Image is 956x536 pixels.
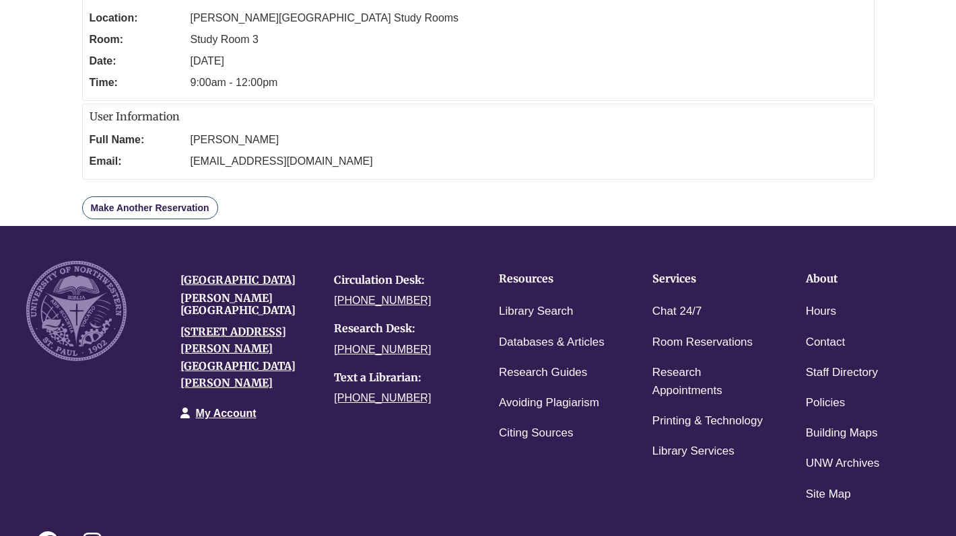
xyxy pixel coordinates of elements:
[334,323,468,335] h4: Research Desk:
[90,7,184,29] dt: Location:
[90,111,867,123] h2: User Information
[652,302,702,321] a: Chat 24/7
[334,274,468,286] h4: Circulation Desk:
[26,261,127,361] img: UNW seal
[652,273,764,285] h4: Services
[652,442,735,461] a: Library Services
[334,344,431,355] a: [PHONE_NUMBER]
[806,363,878,383] a: Staff Directory
[90,72,184,93] dt: Time:
[652,363,764,401] a: Research Appointments
[334,392,431,404] a: [PHONE_NUMBER]
[806,454,880,473] a: UNW Archives
[191,129,867,151] dd: [PERSON_NAME]
[499,393,599,413] a: Avoiding Plagiarism
[196,408,257,419] a: My Account
[90,129,184,151] dt: Full Name:
[652,333,753,352] a: Room Reservations
[191,7,867,29] dd: [PERSON_NAME][GEOGRAPHIC_DATA] Study Rooms
[652,412,763,431] a: Printing & Technology
[191,72,867,93] dd: 9:00am - 12:00pm
[180,293,314,316] h4: [PERSON_NAME][GEOGRAPHIC_DATA]
[499,363,587,383] a: Research Guides
[180,273,296,286] a: [GEOGRAPHIC_DATA]
[90,151,184,172] dt: Email:
[499,302,574,321] a: Library Search
[806,393,846,413] a: Policies
[82,196,218,219] a: Make Another Reservation
[334,295,431,306] a: [PHONE_NUMBER]
[334,372,468,384] h4: Text a Librarian:
[191,151,867,172] dd: [EMAIL_ADDRESS][DOMAIN_NAME]
[499,333,605,352] a: Databases & Articles
[499,424,574,443] a: Citing Sources
[191,29,867,50] dd: Study Room 3
[90,29,184,50] dt: Room:
[90,50,184,72] dt: Date:
[806,302,836,321] a: Hours
[806,424,878,443] a: Building Maps
[806,485,851,504] a: Site Map
[499,273,611,285] h4: Resources
[180,325,296,390] a: [STREET_ADDRESS][PERSON_NAME][GEOGRAPHIC_DATA][PERSON_NAME]
[806,333,846,352] a: Contact
[191,50,867,72] dd: [DATE]
[806,273,918,285] h4: About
